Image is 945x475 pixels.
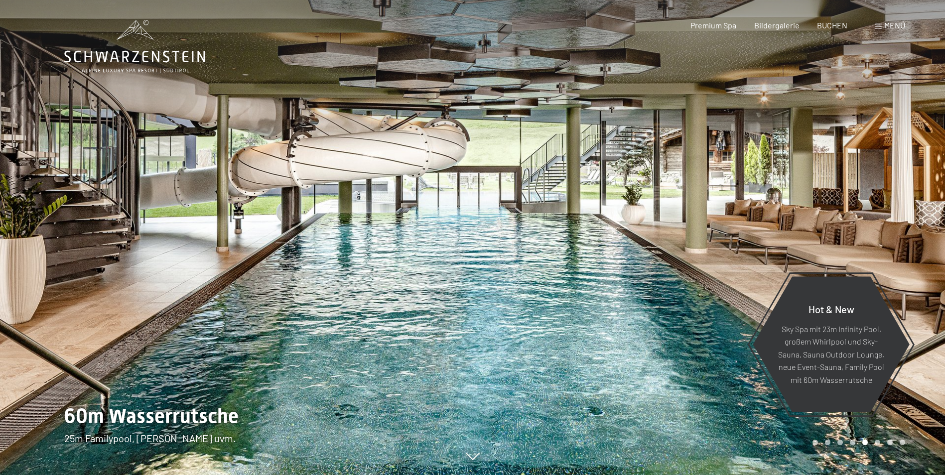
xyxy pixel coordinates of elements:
[837,440,843,445] div: Carousel Page 3
[809,440,905,445] div: Carousel Pagination
[875,440,880,445] div: Carousel Page 6
[862,440,868,445] div: Carousel Page 5 (Current Slide)
[884,20,905,30] span: Menü
[777,322,885,386] p: Sky Spa mit 23m Infinity Pool, großem Whirlpool und Sky-Sauna, Sauna Outdoor Lounge, neue Event-S...
[809,303,854,315] span: Hot & New
[817,20,847,30] a: BUCHEN
[752,276,910,413] a: Hot & New Sky Spa mit 23m Infinity Pool, großem Whirlpool und Sky-Sauna, Sauna Outdoor Lounge, ne...
[887,440,893,445] div: Carousel Page 7
[690,20,736,30] a: Premium Spa
[850,440,855,445] div: Carousel Page 4
[812,440,818,445] div: Carousel Page 1
[825,440,830,445] div: Carousel Page 2
[900,440,905,445] div: Carousel Page 8
[754,20,800,30] a: Bildergalerie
